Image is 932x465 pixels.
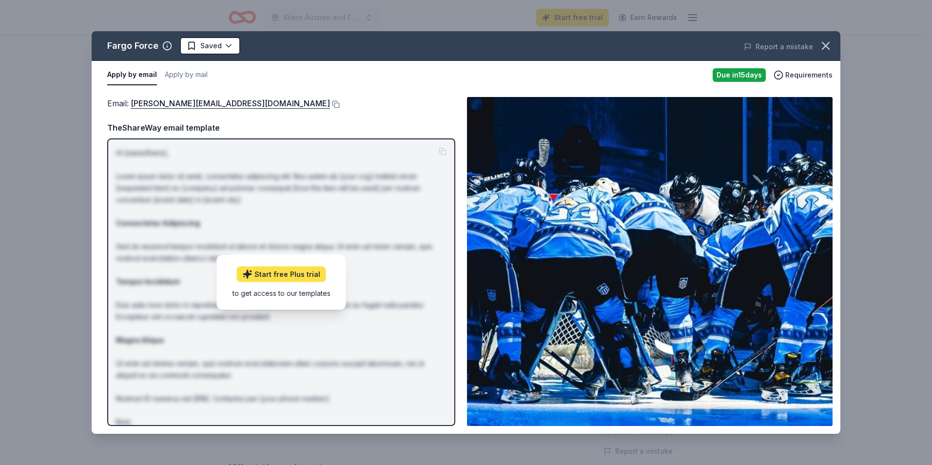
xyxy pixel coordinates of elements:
span: Saved [200,40,222,52]
div: Due in 15 days [713,68,766,82]
div: TheShareWay email template [107,121,455,134]
span: Requirements [785,69,833,81]
button: Saved [180,37,240,55]
div: Fargo Force [107,38,158,54]
button: Report a mistake [744,41,813,53]
button: Requirements [774,69,833,81]
strong: Consectetur Adipiscing [116,219,200,227]
div: to get access to our templates [233,288,330,298]
img: Image for Fargo Force [467,97,833,426]
p: Hi [name/there], Lorem ipsum dolor sit amet, consectetur adipiscing elit. Nos autem ab [your org]... [116,147,447,440]
span: Email : [107,98,330,108]
button: Apply by email [107,65,157,85]
a: Start free Plus trial [237,266,326,282]
a: [PERSON_NAME][EMAIL_ADDRESS][DOMAIN_NAME] [131,97,330,110]
strong: Tempor Incididunt [116,277,180,286]
button: Apply by mail [165,65,208,85]
strong: Magna Aliqua [116,336,164,344]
